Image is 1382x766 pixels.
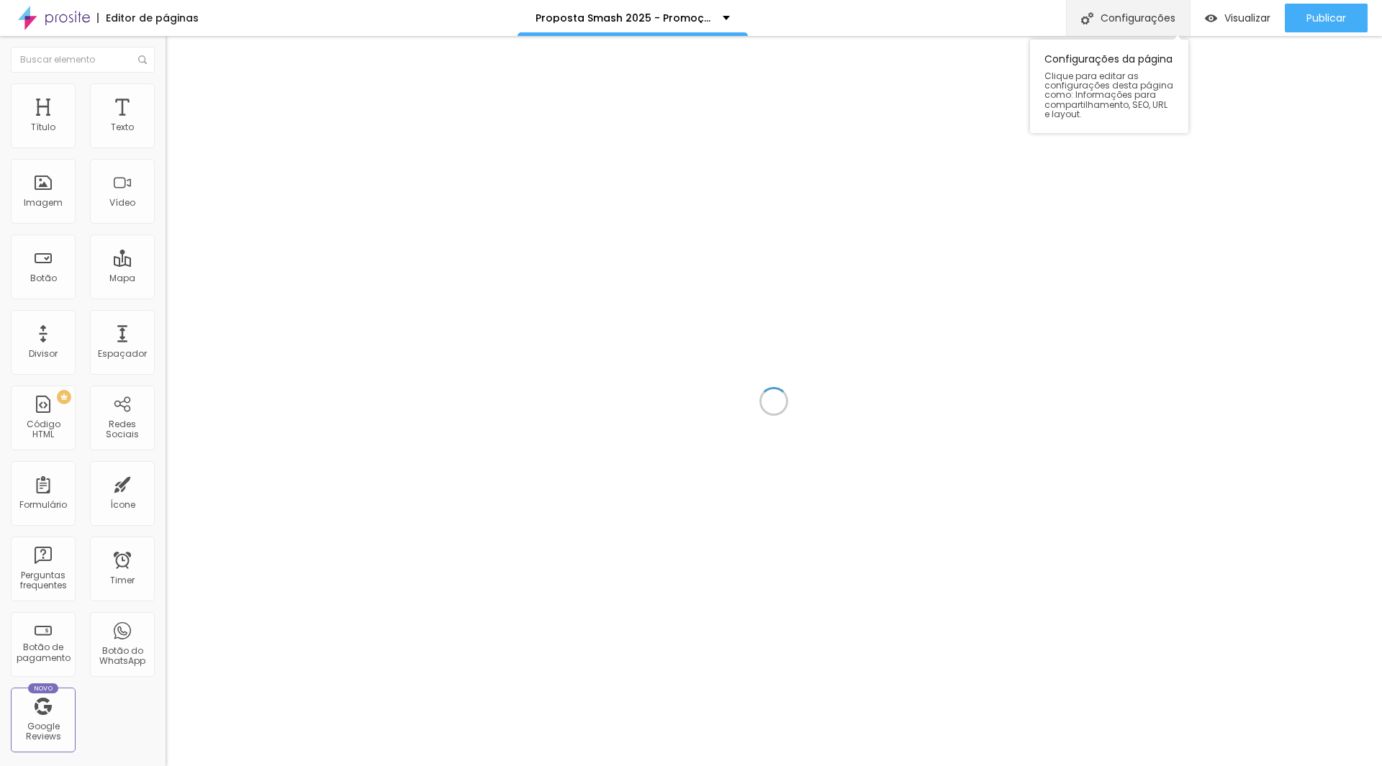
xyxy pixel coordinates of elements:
span: Clique para editar as configurações desta página como: Informações para compartilhamento, SEO, UR... [1044,71,1174,119]
button: Publicar [1285,4,1368,32]
div: Espaçador [98,349,147,359]
img: view-1.svg [1205,12,1217,24]
div: Editor de páginas [97,13,199,23]
div: Redes Sociais [94,419,150,440]
div: Perguntas frequentes [14,570,71,591]
div: Título [31,122,55,132]
div: Google Reviews [14,721,71,742]
div: Código HTML [14,419,71,440]
img: Icone [1081,12,1093,24]
div: Timer [110,575,135,585]
div: Configurações da página [1030,40,1188,133]
div: Ícone [110,500,135,510]
div: Imagem [24,198,63,208]
span: Visualizar [1224,12,1270,24]
div: Botão do WhatsApp [94,646,150,667]
div: Botão de pagamento [14,642,71,663]
div: Formulário [19,500,67,510]
div: Texto [111,122,134,132]
span: Publicar [1306,12,1346,24]
div: Novo [28,683,59,693]
img: Icone [138,55,147,64]
input: Buscar elemento [11,47,155,73]
div: Vídeo [109,198,135,208]
button: Visualizar [1191,4,1285,32]
div: Mapa [109,273,135,283]
div: Botão [30,273,57,283]
p: Proposta Smash 2025 - Promoção [536,13,712,23]
div: Divisor [29,349,58,359]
